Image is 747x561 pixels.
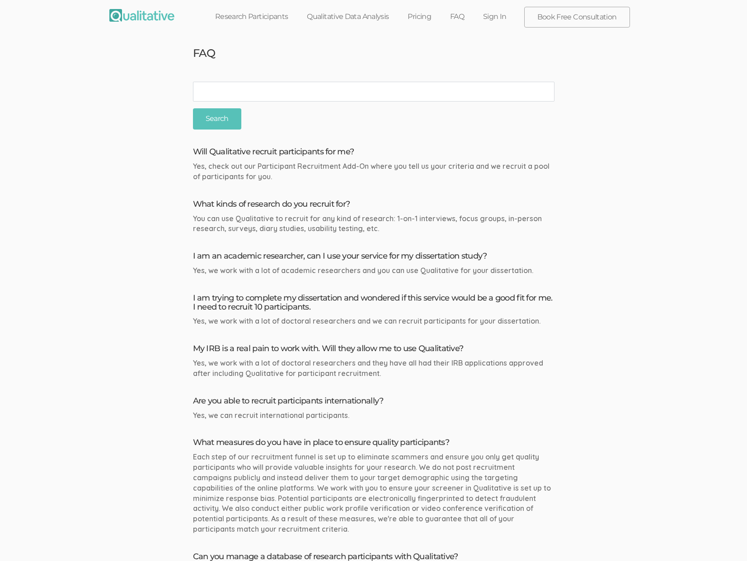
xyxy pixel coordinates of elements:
h4: What measures do you have in place to ensure quality participants? [193,438,554,447]
div: Yes, we work with a lot of doctoral researchers and they have all had their IRB applications appr... [193,358,554,379]
iframe: Chat Widget [702,518,747,561]
img: Qualitative [109,9,174,22]
div: Yes, check out our Participant Recruitment Add-On where you tell us your criteria and we recruit ... [193,161,554,182]
a: FAQ [441,7,474,27]
div: Yes, we can recruit international participants. [193,410,554,421]
div: You can use Qualitative to recruit for any kind of research: 1-on-1 interviews, focus groups, in-... [193,213,554,234]
h4: What kinds of research do you recruit for? [193,200,554,209]
h4: Are you able to recruit participants internationally? [193,397,554,406]
input: Search [193,108,241,130]
h4: Will Qualitative recruit participants for me? [193,148,554,157]
h4: My IRB is a real pain to work with. Will they allow me to use Qualitative? [193,344,554,353]
a: Sign In [474,7,516,27]
div: Each step of our recruitment funnel is set up to eliminate scammers and ensure you only get quali... [193,452,554,534]
h4: I am trying to complete my dissertation and wondered if this service would be a good fit for me. ... [193,294,554,312]
a: Qualitative Data Analysis [297,7,398,27]
div: Yes, we work with a lot of academic researchers and you can use Qualitative for your dissertation. [193,265,554,276]
h4: I am an academic researcher, can I use your service for my dissertation study? [193,252,554,261]
a: Research Participants [206,7,298,27]
a: Pricing [398,7,441,27]
div: Yes, we work with a lot of doctoral researchers and we can recruit participants for your disserta... [193,316,554,326]
a: Book Free Consultation [525,7,630,27]
h3: FAQ [186,47,561,59]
